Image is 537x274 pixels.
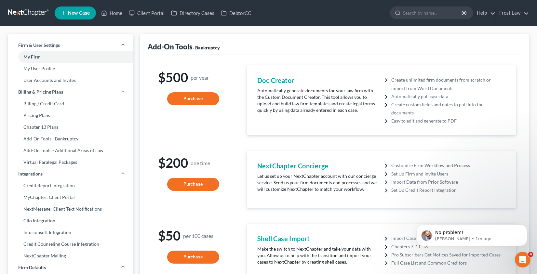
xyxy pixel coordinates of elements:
[167,178,219,191] button: Purchase
[167,251,219,264] button: Purchase
[8,156,133,168] a: Virtual Paralegal Packages
[257,234,378,243] h4: Shell Case Import
[391,242,506,251] li: Chapters 7, 11, 13
[126,7,168,19] a: Client Portal
[158,229,229,243] h1: $50
[191,160,210,166] small: one time
[8,110,133,121] a: Pricing Plans
[257,246,378,265] p: Make the switch to NextChapter and take your data with you. Allow us to help with the transition ...
[8,63,133,74] a: My User Profile
[8,74,133,86] a: User Accounts and Invites
[148,42,220,51] div: Add-On Tools
[8,250,133,262] a: NextChapter Mailing
[8,203,133,215] a: NextMessage: Client Text Notifications
[391,234,506,242] li: Import Case Data for Easy Transition
[18,264,46,271] span: Firm Defaults
[158,156,229,170] h1: $200
[18,171,43,177] span: Integrations
[528,252,533,257] span: 4
[8,86,133,98] a: Billing & Pricing Plans
[257,87,378,113] p: Automatically generate documents for your law firm with the Custom Document Creator. This tool al...
[407,211,537,256] iframe: Intercom notifications message
[403,7,463,19] input: Search by name...
[391,100,506,117] li: Create custom fields and dates to pull into the documents
[193,45,220,50] span: - Bankruptcy
[391,178,506,186] li: Import Data from Prior Software
[8,98,133,110] a: Billing / Credit Card
[257,76,378,85] h4: Doc Creator
[515,252,530,267] iframe: Intercom live chat
[8,191,133,203] a: MyChapter: Client Portal
[18,89,63,95] span: Billing & Pricing Plans
[168,7,218,19] a: Directory Cases
[391,251,506,259] li: Pro Subscribers Get Notices Saved for Imported Cases
[8,262,133,273] a: Firm Defaults
[474,7,495,19] a: Help
[8,51,133,63] a: My Firm
[257,173,378,192] p: Let us set up your NextChapter account with our concierge service. Send us your firm documents an...
[218,7,254,19] a: DebtorCC
[158,71,229,85] h1: $500
[8,133,133,145] a: Add-On Tools - Bankruptcy
[496,7,529,19] a: Frost Law
[391,170,506,178] li: Set Up Firm and Invite Users
[8,238,133,250] a: Credit Counseling Course Integration
[8,39,133,51] a: Firm & User Settings
[167,92,219,105] button: Purchase
[391,76,506,92] li: Create unlimited firm documents from scratch or import from Word Documents
[391,186,506,194] li: Set Up Credit Report Integration
[391,259,506,267] li: Full Case List and Common Creditors
[68,11,90,16] span: New Case
[391,117,506,125] li: Easy to edit and generate to PDF
[8,121,133,133] a: Chapter 13 Plans
[8,145,133,156] a: Add-On Tools - Additional Areas of Law
[18,42,60,48] span: Firm & User Settings
[8,215,133,227] a: Clio Integration
[8,227,133,238] a: Infusionsoft Integration
[98,7,126,19] a: Home
[391,92,506,100] li: Automatically pull case data
[8,168,133,180] a: Integrations
[257,161,378,170] h4: NextChapter Concierge
[391,161,506,169] li: Customize Firm Workflow and Process
[183,233,213,239] small: per 100 cases
[8,180,133,191] a: Credit Report Integration
[191,75,209,80] small: per year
